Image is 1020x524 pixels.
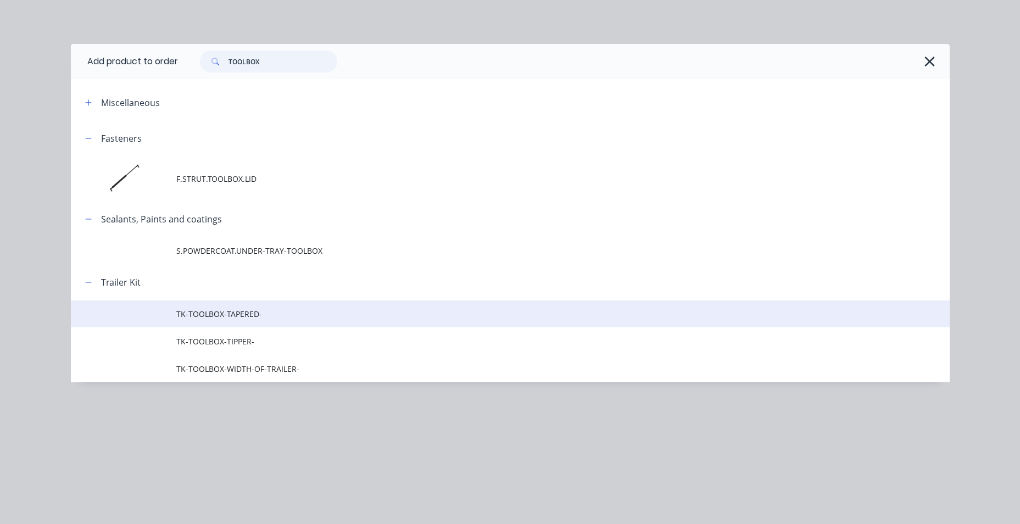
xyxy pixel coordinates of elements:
span: TK-TOOLBOX-TAPERED- [176,308,795,320]
div: Miscellaneous [101,96,160,109]
span: TK-TOOLBOX-WIDTH-OF-TRAILER- [176,363,795,375]
input: Search... [228,51,337,73]
div: Fasteners [101,132,142,145]
div: Add product to order [71,44,178,79]
span: TK-TOOLBOX-TIPPER- [176,336,795,347]
span: S.POWDERCOAT.UNDER-TRAY-TOOLBOX [176,245,795,257]
div: Trailer Kit [101,276,141,289]
div: Sealants, Paints and coatings [101,213,222,226]
span: F.STRUT.TOOLBOX.LID [176,173,795,185]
